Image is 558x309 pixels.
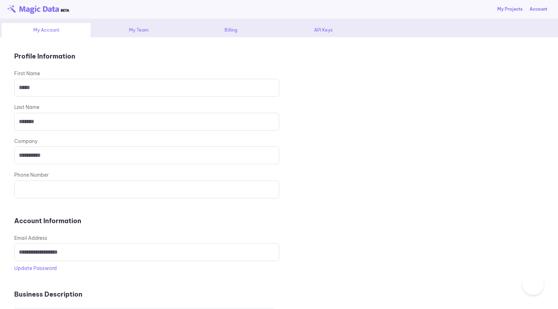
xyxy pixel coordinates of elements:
[14,234,544,242] div: Email Address
[14,104,544,111] div: Last Name
[522,274,544,295] iframe: Toggle Customer Support
[14,51,544,61] p: Profile Information
[14,138,544,145] div: Company
[94,23,183,37] div: My Team
[14,70,544,77] div: First Name
[7,5,69,14] img: beta-logo.png
[279,23,368,37] div: API Keys
[14,216,544,226] p: Account Information
[530,6,547,12] div: Account
[2,23,91,37] div: My Account
[14,265,544,272] div: Update Password
[186,23,275,37] div: Billing
[497,6,522,12] a: My Projects
[14,171,544,178] div: Phone Number
[14,289,544,299] p: Business Description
